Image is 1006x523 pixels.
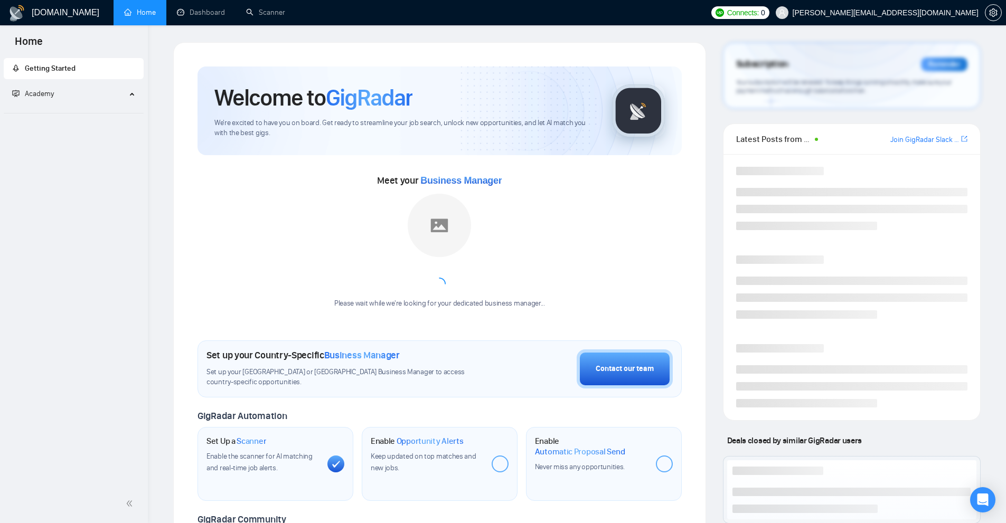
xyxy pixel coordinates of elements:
[25,89,54,98] span: Academy
[736,132,812,146] span: Latest Posts from the GigRadar Community
[890,134,959,146] a: Join GigRadar Slack Community
[921,58,967,71] div: Reminder
[432,277,447,291] span: loading
[12,89,54,98] span: Academy
[8,5,25,22] img: logo
[985,8,1002,17] a: setting
[778,9,786,16] span: user
[206,436,266,446] h1: Set Up a
[126,498,136,509] span: double-left
[397,436,464,446] span: Opportunity Alerts
[535,462,625,471] span: Never miss any opportunities.
[408,194,471,257] img: placeholder.png
[326,83,412,112] span: GigRadar
[177,8,225,17] a: dashboardDashboard
[371,452,476,472] span: Keep updated on top matches and new jobs.
[124,8,156,17] a: homeHome
[535,436,647,457] h1: Enable
[377,175,502,186] span: Meet your
[6,34,51,56] span: Home
[371,436,464,446] h1: Enable
[596,363,654,375] div: Contact our team
[206,452,313,472] span: Enable the scanner for AI matching and real-time job alerts.
[198,410,287,422] span: GigRadar Automation
[961,134,967,144] a: export
[237,436,266,446] span: Scanner
[214,83,412,112] h1: Welcome to
[246,8,285,17] a: searchScanner
[761,7,765,18] span: 0
[12,90,20,97] span: fund-projection-screen
[4,58,144,79] li: Getting Started
[970,487,995,512] div: Open Intercom Messenger
[716,8,724,17] img: upwork-logo.png
[420,175,502,186] span: Business Manager
[535,446,625,457] span: Automatic Proposal Send
[4,109,144,116] li: Academy Homepage
[961,135,967,143] span: export
[214,118,595,138] span: We're excited to have you on board. Get ready to streamline your job search, unlock new opportuni...
[577,349,673,388] button: Contact our team
[727,7,759,18] span: Connects:
[612,84,665,137] img: gigradar-logo.png
[12,64,20,72] span: rocket
[328,299,551,309] div: Please wait while we're looking for your dedicated business manager...
[25,64,76,73] span: Getting Started
[723,431,866,450] span: Deals closed by similar GigRadar users
[206,349,400,361] h1: Set up your Country-Specific
[324,349,400,361] span: Business Manager
[985,8,1001,17] span: setting
[736,55,788,73] span: Subscription
[985,4,1002,21] button: setting
[736,78,952,95] span: Your subscription will be renewed. To keep things running smoothly, make sure your payment method...
[206,367,486,387] span: Set up your [GEOGRAPHIC_DATA] or [GEOGRAPHIC_DATA] Business Manager to access country-specific op...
